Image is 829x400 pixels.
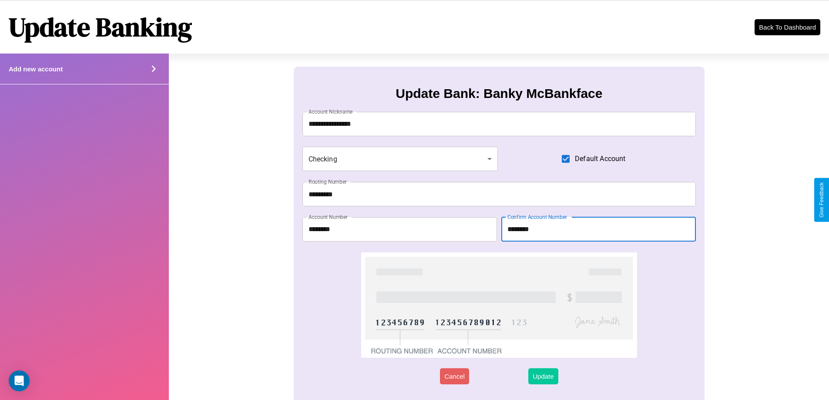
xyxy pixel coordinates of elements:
span: Default Account [575,154,625,164]
div: Checking [302,147,498,171]
button: Back To Dashboard [755,19,820,35]
label: Confirm Account Number [507,213,567,221]
div: Open Intercom Messenger [9,370,30,391]
label: Routing Number [309,178,347,185]
div: Give Feedback [819,182,825,218]
h3: Update Bank: Banky McBankface [396,86,602,101]
button: Update [528,368,558,384]
button: Cancel [440,368,469,384]
h4: Add new account [9,65,63,73]
label: Account Number [309,213,348,221]
img: check [361,252,637,358]
label: Account Nickname [309,108,353,115]
h1: Update Banking [9,9,192,45]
